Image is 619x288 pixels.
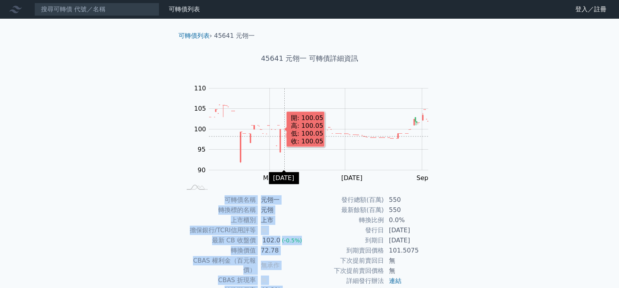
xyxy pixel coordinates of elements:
td: 上市櫃別 [182,215,256,225]
a: 連結 [389,277,401,284]
input: 搜尋可轉債 代號／名稱 [34,3,159,16]
span: 無 [261,226,267,234]
span: 無 [261,276,267,284]
tspan: Sep [417,174,428,182]
td: 550 [384,205,438,215]
td: 無 [384,266,438,276]
td: 上市 [256,215,310,225]
div: 聊天小工具 [580,251,619,288]
a: 可轉債列表 [178,32,210,39]
td: 可轉債名稱 [182,195,256,205]
td: 無 [384,256,438,266]
td: 詳細發行辦法 [310,276,384,286]
li: 45641 元翎一 [214,31,255,41]
tspan: 110 [194,85,206,92]
tspan: 90 [198,166,205,174]
td: 到期賣回價格 [310,246,384,256]
td: 550 [384,195,438,205]
td: 元翎 [256,205,310,215]
h1: 45641 元翎一 可轉債詳細資訊 [172,53,447,64]
a: 登入／註冊 [569,3,613,16]
tspan: [DATE] [341,174,362,182]
div: 102.0 [261,236,282,245]
td: 下次提前賣回價格 [310,266,384,276]
td: 轉換比例 [310,215,384,225]
a: 可轉債列表 [169,5,200,13]
td: 轉換價值 [182,246,256,256]
tspan: May [263,174,276,182]
li: › [178,31,212,41]
td: CBAS 權利金（百元報價） [182,256,256,275]
td: 101.5075 [384,246,438,256]
g: Chart [190,85,440,182]
td: 最新 CB 收盤價 [182,235,256,246]
iframe: Chat Widget [580,251,619,288]
td: 最新餘額(百萬) [310,205,384,215]
td: CBAS 折現率 [182,275,256,285]
span: 無承作 [261,261,280,269]
td: 72.78 [256,246,310,256]
td: 發行日 [310,225,384,235]
td: 擔保銀行/TCRI信用評等 [182,225,256,235]
tspan: 95 [198,146,205,153]
td: 到期日 [310,235,384,246]
td: [DATE] [384,235,438,246]
td: 發行總額(百萬) [310,195,384,205]
tspan: 100 [194,125,206,133]
span: (-0.5%) [282,237,302,244]
td: 下次提前賣回日 [310,256,384,266]
td: 轉換標的名稱 [182,205,256,215]
tspan: 105 [194,105,206,112]
td: 元翎一 [256,195,310,205]
td: 0.0% [384,215,438,225]
td: [DATE] [384,225,438,235]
